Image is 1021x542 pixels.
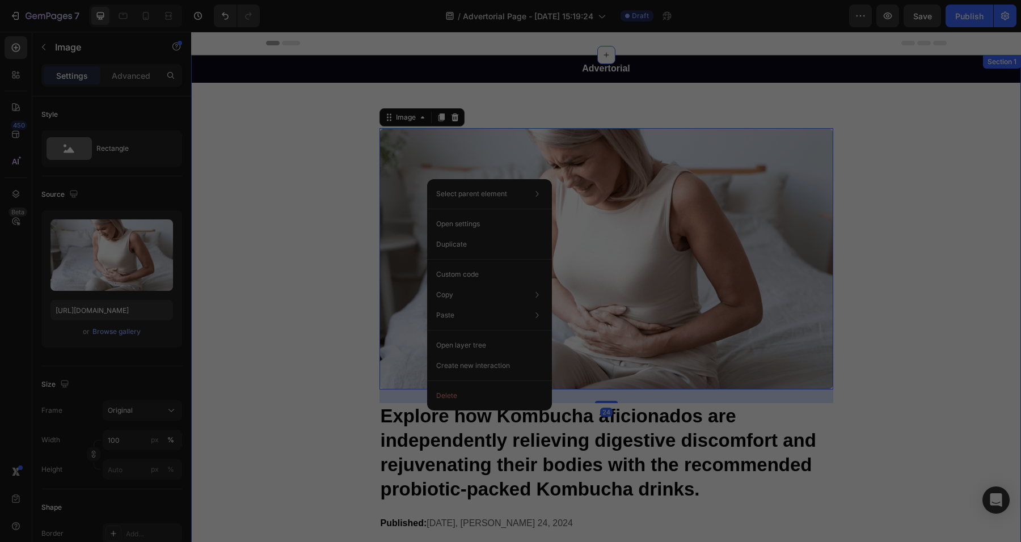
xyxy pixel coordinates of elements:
input: px% [103,459,182,480]
iframe: Design area [191,32,1021,542]
div: Publish [955,10,984,22]
div: px [151,435,159,445]
input: px% [103,430,182,450]
span: [DATE], [PERSON_NAME] 24, 2024 [235,486,382,496]
img: preview-image [50,219,173,291]
button: Publish [946,5,993,27]
button: Browse gallery [92,326,141,337]
span: Save [913,11,932,21]
span: / [458,10,461,22]
p: 7 [74,9,79,23]
span: or [83,325,90,338]
div: Size [41,377,71,392]
div: Section 1 [794,25,828,35]
span: Original [108,405,133,416]
div: Border [41,528,64,539]
div: Open Intercom Messenger [982,486,1010,514]
div: Undo/Redo [214,5,260,27]
div: Image [202,81,227,91]
button: Delete [432,386,547,406]
p: Copy [436,290,453,300]
p: Paste [436,310,454,320]
p: Image [55,40,151,54]
button: Save [904,5,941,27]
button: px [164,433,178,447]
div: Source [41,187,81,202]
p: Settings [56,70,88,82]
input: https://example.com/image.jpg [50,300,173,320]
p: Duplicate [436,239,467,249]
p: Create new interaction [436,360,510,371]
div: Style [41,109,58,120]
span: Advertorial Page - [DATE] 15:19:24 [463,10,593,22]
p: Open settings [436,219,480,229]
p: Open layer tree [436,340,486,350]
button: Original [103,400,182,421]
div: Beta [9,208,27,217]
label: Height [41,464,62,475]
strong: Published: [189,486,236,496]
div: Shape [41,502,62,513]
div: Browse gallery [92,327,141,337]
p: Custom code [436,269,479,280]
div: px [151,464,159,475]
label: Frame [41,405,62,416]
div: Rectangle [96,135,166,162]
h1: Explore how Kombucha aficionados are independently relieving digestive discomfort and rejuvenatin... [188,371,642,471]
button: 7 [5,5,85,27]
label: Width [41,435,60,445]
p: Select parent element [436,189,507,199]
div: 24 [409,376,421,385]
div: Add... [126,529,179,539]
div: 450 [11,121,27,130]
button: % [148,433,162,447]
p: Advanced [112,70,150,82]
button: px [164,463,178,476]
span: Draft [632,11,649,21]
button: % [148,463,162,476]
div: % [167,464,174,475]
div: % [167,435,174,445]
